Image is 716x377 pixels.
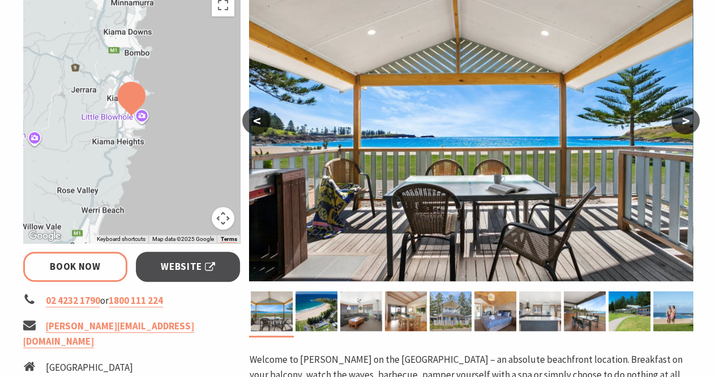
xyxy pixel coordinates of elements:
img: Aerial view of Kendalls on the Beach Holiday Park [295,291,337,331]
img: Kendalls on the Beach Holiday Park [474,291,516,331]
img: Kendalls on the Beach Holiday Park [430,291,471,331]
img: Google [26,228,63,243]
a: 1800 111 224 [109,294,163,307]
a: 02 4232 1790 [46,294,100,307]
img: Full size kitchen in Cabin 12 [519,291,561,331]
img: Enjoy the beachfront view in Cabin 12 [564,291,606,331]
button: < [242,107,271,134]
a: Terms (opens in new tab) [220,236,237,243]
button: Map camera controls [212,207,234,230]
img: Kendalls on the Beach Holiday Park [251,291,293,331]
a: Book Now [23,252,128,282]
a: [PERSON_NAME][EMAIL_ADDRESS][DOMAIN_NAME] [23,320,194,348]
li: or [23,293,241,308]
img: Beachfront cabins at Kendalls on the Beach Holiday Park [608,291,650,331]
img: Lounge room in Cabin 12 [340,291,382,331]
img: Kendalls Beach [653,291,695,331]
li: [GEOGRAPHIC_DATA] [46,360,198,375]
a: Click to see this area on Google Maps [26,228,63,243]
span: Map data ©2025 Google [152,236,213,242]
button: > [671,107,700,134]
img: Kendalls on the Beach Holiday Park [385,291,427,331]
button: Keyboard shortcuts [96,235,145,243]
span: Website [161,259,215,274]
a: Website [136,252,241,282]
